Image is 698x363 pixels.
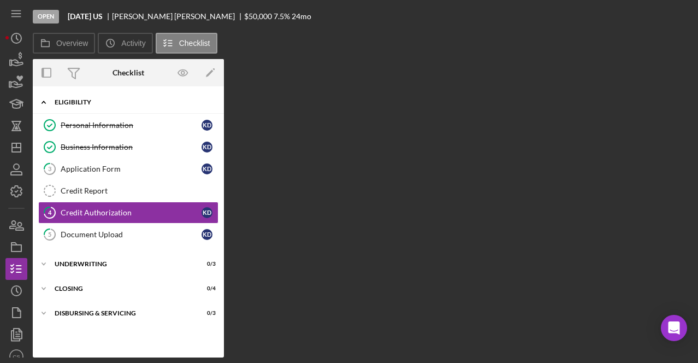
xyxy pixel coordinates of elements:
[38,180,218,202] a: Credit Report
[661,315,687,341] div: Open Intercom Messenger
[68,12,103,21] b: [DATE] US
[61,208,202,217] div: Credit Authorization
[61,165,202,173] div: Application Form
[61,121,202,130] div: Personal Information
[33,10,59,24] div: Open
[196,261,216,267] div: 0 / 3
[55,99,210,106] div: Eligibility
[55,285,188,292] div: Closing
[274,12,290,21] div: 7.5 %
[179,39,210,48] label: Checklist
[156,33,217,54] button: Checklist
[61,143,202,151] div: Business Information
[202,207,212,218] div: K D
[61,230,202,239] div: Document Upload
[38,202,218,224] a: 4Credit AuthorizationKD
[196,310,216,317] div: 0 / 3
[33,33,95,54] button: Overview
[202,229,212,240] div: K D
[244,11,272,21] span: $50,000
[202,163,212,174] div: K D
[202,120,212,131] div: K D
[292,12,311,21] div: 24 mo
[48,165,51,172] tspan: 3
[55,310,188,317] div: Disbursing & Servicing
[98,33,152,54] button: Activity
[112,12,244,21] div: [PERSON_NAME] [PERSON_NAME]
[48,209,52,216] tspan: 4
[38,158,218,180] a: 3Application FormKD
[48,231,51,238] tspan: 5
[38,136,218,158] a: Business InformationKD
[13,354,20,360] text: CS
[38,114,218,136] a: Personal InformationKD
[113,68,144,77] div: Checklist
[56,39,88,48] label: Overview
[196,285,216,292] div: 0 / 4
[61,186,218,195] div: Credit Report
[202,142,212,153] div: K D
[55,261,188,267] div: Underwriting
[121,39,145,48] label: Activity
[38,224,218,245] a: 5Document UploadKD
